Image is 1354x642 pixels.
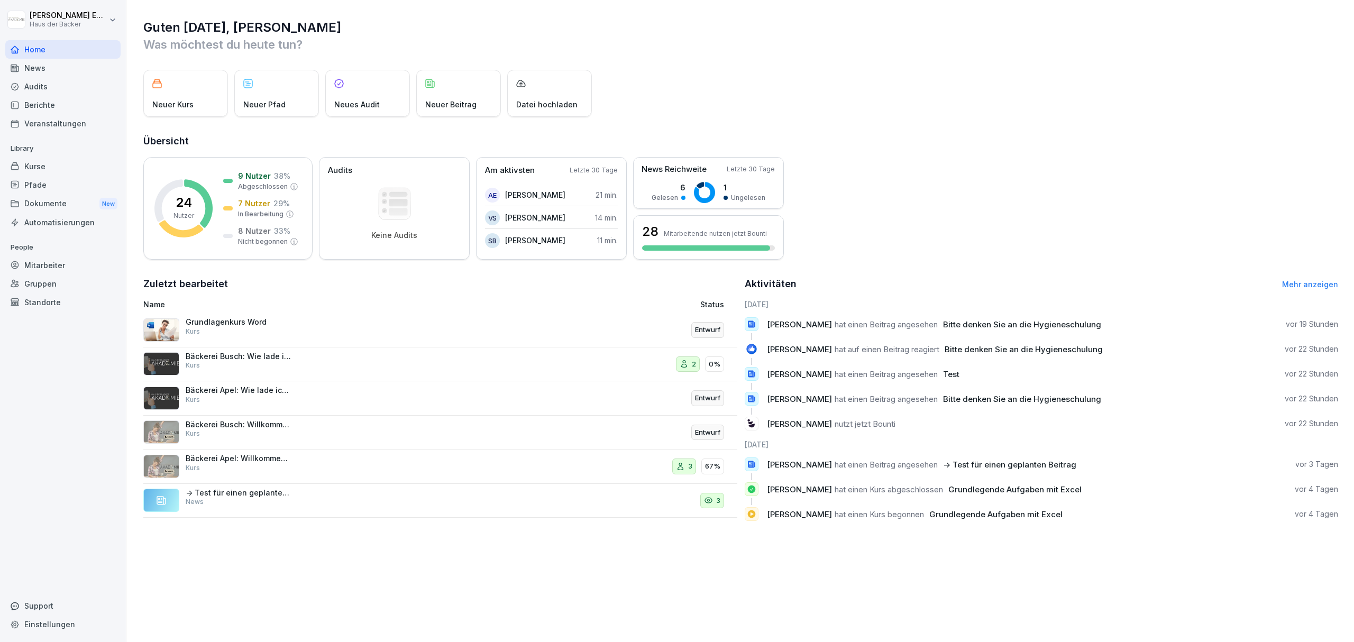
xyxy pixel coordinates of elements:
[835,394,938,404] span: hat einen Beitrag angesehen
[238,209,283,219] p: In Bearbeitung
[767,419,832,429] span: [PERSON_NAME]
[5,597,121,615] div: Support
[767,344,832,354] span: [PERSON_NAME]
[1285,344,1338,354] p: vor 22 Stunden
[1295,484,1338,494] p: vor 4 Tagen
[186,317,291,327] p: Grundlagenkurs Word
[186,327,200,336] p: Kurs
[943,460,1076,470] span: -> Test für einen geplanten Beitrag
[516,99,578,110] p: Datei hochladen
[5,293,121,311] a: Standorte
[724,182,765,193] p: 1
[274,225,290,236] p: 33 %
[425,99,477,110] p: Neuer Beitrag
[485,233,500,248] div: SB
[1282,280,1338,289] a: Mehr anzeigen
[835,319,938,329] span: hat einen Beitrag angesehen
[143,455,179,478] img: q9sahz27cr80k0viuyzdhycv.png
[143,387,179,410] img: s78w77shk91l4aeybtorc9h7.png
[695,393,720,403] p: Entwurf
[727,164,775,174] p: Letzte 30 Tage
[186,429,200,438] p: Kurs
[1285,393,1338,404] p: vor 22 Stunden
[1286,319,1338,329] p: vor 19 Stunden
[186,454,291,463] p: Bäckerei Apel: Willkommen in der Haus der Bäcker Akademie mit Bounti!
[143,134,1338,149] h2: Übersicht
[186,361,200,370] p: Kurs
[5,194,121,214] div: Dokumente
[835,344,939,354] span: hat auf einen Beitrag reagiert
[5,239,121,256] p: People
[143,313,737,347] a: Grundlagenkurs WordKursEntwurf
[5,256,121,274] a: Mitarbeiter
[186,463,200,473] p: Kurs
[5,194,121,214] a: DokumenteNew
[485,210,500,225] div: VS
[143,484,737,518] a: -> Test für einen geplanten BeitragNews3
[767,369,832,379] span: [PERSON_NAME]
[143,416,737,450] a: Bäckerei Busch: Willkommen in der Haus der Bäcker Akademie mit Bounti!KursEntwurf
[328,164,352,177] p: Audits
[505,235,565,246] p: [PERSON_NAME]
[143,36,1338,53] p: Was möchtest du heute tun?
[143,19,1338,36] h1: Guten [DATE], [PERSON_NAME]
[745,277,797,291] h2: Aktivitäten
[652,193,678,203] p: Gelesen
[371,231,417,240] p: Keine Audits
[238,170,271,181] p: 9 Nutzer
[505,189,565,200] p: [PERSON_NAME]
[835,484,943,494] span: hat einen Kurs abgeschlossen
[1295,459,1338,470] p: vor 3 Tagen
[143,347,737,382] a: Bäckerei Busch: Wie lade ich mir die Bounti App herunter?Kurs20%
[143,277,737,291] h2: Zuletzt bearbeitet
[485,188,500,203] div: AE
[597,235,618,246] p: 11 min.
[143,318,179,342] img: qd5wkxyhqr8mhll453q1ftfp.png
[186,352,291,361] p: Bäckerei Busch: Wie lade ich mir die Bounti App herunter?
[716,496,720,506] p: 3
[835,460,938,470] span: hat einen Beitrag angesehen
[570,166,618,175] p: Letzte 30 Tage
[274,170,290,181] p: 38 %
[595,212,618,223] p: 14 min.
[143,352,179,375] img: s78w77shk91l4aeybtorc9h7.png
[186,488,291,498] p: -> Test für einen geplanten Beitrag
[943,319,1101,329] span: Bitte denken Sie an die Hygieneschulung
[152,99,194,110] p: Neuer Kurs
[238,225,271,236] p: 8 Nutzer
[173,211,194,221] p: Nutzer
[652,182,685,193] p: 6
[5,213,121,232] a: Automatisierungen
[5,96,121,114] a: Berichte
[705,461,720,472] p: 67%
[5,59,121,77] a: News
[642,223,658,241] h3: 28
[943,394,1101,404] span: Bitte denken Sie an die Hygieneschulung
[5,40,121,59] a: Home
[238,237,288,246] p: Nicht begonnen
[30,11,107,20] p: [PERSON_NAME] Ehlerding
[5,274,121,293] a: Gruppen
[186,497,204,507] p: News
[5,176,121,194] a: Pfade
[5,615,121,634] a: Einstellungen
[745,299,1339,310] h6: [DATE]
[5,140,121,157] p: Library
[642,163,707,176] p: News Reichweite
[5,157,121,176] div: Kurse
[767,509,832,519] span: [PERSON_NAME]
[695,325,720,335] p: Entwurf
[1285,418,1338,429] p: vor 22 Stunden
[143,420,179,444] img: q9sahz27cr80k0viuyzdhycv.png
[692,359,696,370] p: 2
[945,344,1103,354] span: Bitte denken Sie an die Hygieneschulung
[143,381,737,416] a: Bäckerei Apel: Wie lade ich mir die Bounti App herunter?KursEntwurf
[943,369,959,379] span: Test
